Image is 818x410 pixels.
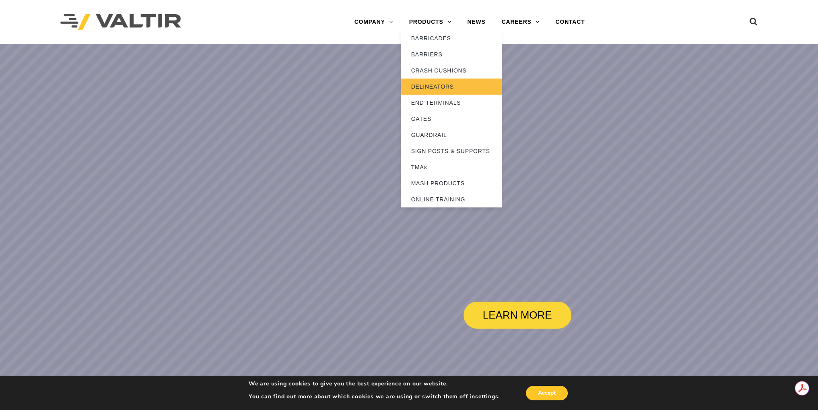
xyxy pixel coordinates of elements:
a: PRODUCTS [401,14,459,30]
a: NEWS [459,14,493,30]
a: TMAs [401,159,502,175]
a: CAREERS [494,14,548,30]
a: ONLINE TRAINING [401,191,502,207]
a: BARRICADES [401,30,502,46]
img: Valtir [60,14,181,31]
a: COMPANY [346,14,401,30]
a: SIGN POSTS & SUPPORTS [401,143,502,159]
a: MASH PRODUCTS [401,175,502,191]
a: DELINEATORS [401,79,502,95]
button: Accept [526,386,568,400]
a: BARRIERS [401,46,502,62]
a: CRASH CUSHIONS [401,62,502,79]
a: GUARDRAIL [401,127,502,143]
button: settings [475,393,498,400]
a: GATES [401,111,502,127]
p: You can find out more about which cookies we are using or switch them off in . [249,393,500,400]
a: LEARN MORE [464,302,571,329]
p: We are using cookies to give you the best experience on our website. [249,380,500,387]
a: END TERMINALS [401,95,502,111]
a: CONTACT [547,14,593,30]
